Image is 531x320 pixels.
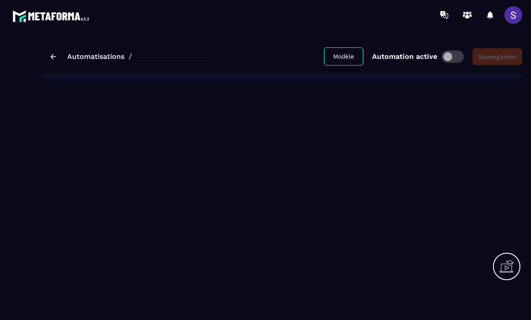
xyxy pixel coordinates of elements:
a: Automatisations [67,52,124,61]
img: logo [12,8,92,24]
p: Automation active [372,52,437,61]
span: / [129,52,132,61]
button: Modèle [324,47,363,66]
img: arrow [50,54,56,59]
